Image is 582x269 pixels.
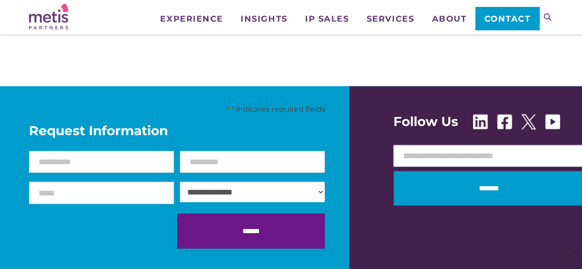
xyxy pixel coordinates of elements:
span: Request Information [29,124,325,137]
img: Youtube [545,114,560,129]
img: Linkedin [473,114,488,129]
span: Contact [484,15,531,23]
span: Experience [160,15,223,23]
span: Follow Us [393,115,458,128]
img: Metis Partners [29,3,68,29]
p: " " indicates required fields [29,104,325,114]
img: X [521,114,536,129]
img: Facebook [497,114,512,129]
a: Contact [475,7,539,30]
span: Insights [241,15,287,23]
span: Services [367,15,414,23]
span: About [432,15,467,23]
span: IP Sales [305,15,349,23]
span: Back to Top [561,248,577,264]
iframe: reCAPTCHA [29,213,169,249]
